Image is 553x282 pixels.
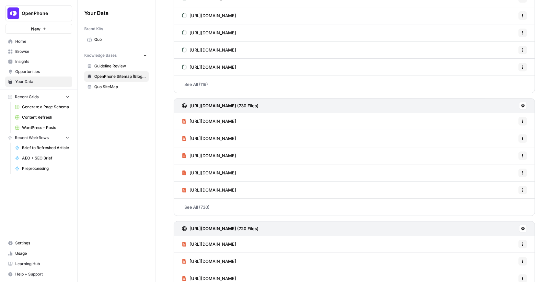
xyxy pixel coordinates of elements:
[15,240,69,246] span: Settings
[182,182,236,198] a: [URL][DOMAIN_NAME]
[22,10,61,17] span: OpenPhone
[190,187,236,193] span: [URL][DOMAIN_NAME]
[190,12,236,19] span: [URL][DOMAIN_NAME]
[5,133,72,143] button: Recent Workflows
[31,26,40,32] span: New
[182,147,236,164] a: [URL][DOMAIN_NAME]
[94,37,146,42] span: Quo
[5,5,72,21] button: Workspace: OpenPhone
[22,104,69,110] span: Generate a Page Schema
[15,39,69,44] span: Home
[84,71,149,82] a: OpenPhone Sitemap (Blogs + NonBlogs)
[5,92,72,102] button: Recent Grids
[5,238,72,248] a: Settings
[15,135,49,141] span: Recent Workflows
[94,74,146,79] span: OpenPhone Sitemap (Blogs + NonBlogs)
[5,36,72,47] a: Home
[182,113,236,130] a: [URL][DOMAIN_NAME]
[12,102,72,112] a: Generate a Page Schema
[190,170,236,176] span: [URL][DOMAIN_NAME]
[5,248,72,259] a: Usage
[22,125,69,131] span: WordPress - Posts
[22,145,69,151] span: Brief to Refreshed Article
[182,59,236,76] a: [URL][DOMAIN_NAME]
[182,24,236,41] a: [URL][DOMAIN_NAME]
[190,29,236,36] span: [URL][DOMAIN_NAME]
[12,143,72,153] a: Brief to Refreshed Article
[190,47,236,53] span: [URL][DOMAIN_NAME]
[12,123,72,133] a: WordPress - Posts
[174,76,535,93] a: See All (119)
[190,275,236,282] span: [URL][DOMAIN_NAME]
[5,76,72,87] a: Your Data
[190,118,236,124] span: [URL][DOMAIN_NAME]
[12,112,72,123] a: Content Refresh
[15,261,69,267] span: Learning Hub
[182,7,236,24] a: [URL][DOMAIN_NAME]
[190,102,259,109] h3: [URL][DOMAIN_NAME] (730 Files)
[94,84,146,90] span: Quo SiteMap
[84,34,149,45] a: Quo
[84,9,141,17] span: Your Data
[15,94,39,100] span: Recent Grids
[15,251,69,256] span: Usage
[182,164,236,181] a: [URL][DOMAIN_NAME]
[182,236,236,253] a: [URL][DOMAIN_NAME]
[190,258,236,264] span: [URL][DOMAIN_NAME]
[84,61,149,71] a: Guideline Review
[182,99,259,113] a: [URL][DOMAIN_NAME] (730 Files)
[94,63,146,69] span: Guideline Review
[190,64,236,70] span: [URL][DOMAIN_NAME]
[15,79,69,85] span: Your Data
[190,135,236,142] span: [URL][DOMAIN_NAME]
[22,155,69,161] span: AEO + SEO Brief
[5,46,72,57] a: Browse
[22,114,69,120] span: Content Refresh
[5,66,72,77] a: Opportunities
[5,259,72,269] a: Learning Hub
[12,163,72,174] a: Preprocessing
[84,53,117,58] span: Knowledge Bases
[182,221,259,236] a: [URL][DOMAIN_NAME] (720 Files)
[22,166,69,171] span: Preprocessing
[182,130,236,147] a: [URL][DOMAIN_NAME]
[190,225,259,232] h3: [URL][DOMAIN_NAME] (720 Files)
[15,49,69,54] span: Browse
[190,241,236,247] span: [URL][DOMAIN_NAME]
[5,24,72,34] button: New
[7,7,19,19] img: OpenPhone Logo
[5,269,72,279] button: Help + Support
[12,153,72,163] a: AEO + SEO Brief
[174,199,535,216] a: See All (730)
[15,271,69,277] span: Help + Support
[15,59,69,65] span: Insights
[182,41,236,58] a: [URL][DOMAIN_NAME]
[84,82,149,92] a: Quo SiteMap
[190,152,236,159] span: [URL][DOMAIN_NAME]
[5,56,72,67] a: Insights
[182,253,236,270] a: [URL][DOMAIN_NAME]
[15,69,69,75] span: Opportunities
[84,26,103,32] span: Brand Kits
